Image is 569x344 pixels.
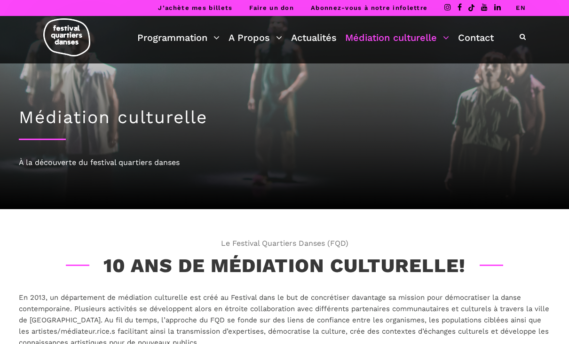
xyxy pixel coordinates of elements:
a: Contact [458,30,494,46]
a: Actualités [291,30,337,46]
h1: Médiation culturelle [19,107,550,128]
span: Le Festival Quartiers Danses (FQD) [19,237,550,250]
a: Abonnez-vous à notre infolettre [311,4,427,11]
a: Médiation culturelle [345,30,449,46]
a: J’achète mes billets [158,4,232,11]
a: Faire un don [249,4,294,11]
img: logo-fqd-med [43,18,90,56]
h3: 10 ans de médiation culturelle! [66,254,503,278]
a: EN [516,4,526,11]
div: À la découverte du festival quartiers danses [19,156,550,169]
a: A Propos [229,30,282,46]
a: Programmation [137,30,220,46]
